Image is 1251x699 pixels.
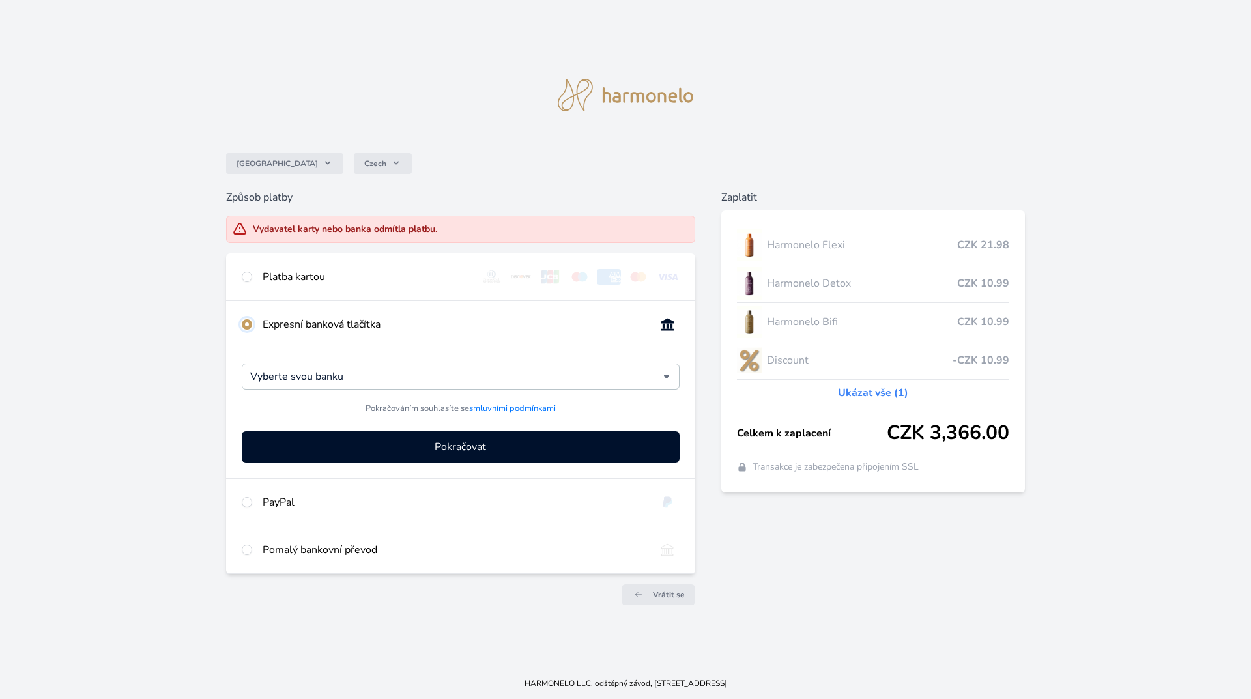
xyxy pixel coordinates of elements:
div: Expresní banková tlačítka [263,317,645,332]
div: Platba kartou [263,269,470,285]
button: [GEOGRAPHIC_DATA] [226,153,343,174]
span: Harmonelo Flexi [767,237,958,253]
span: -CZK 10.99 [953,352,1009,368]
div: PayPal [263,494,645,510]
span: CZK 21.98 [957,237,1009,253]
span: Pokračovat [435,439,486,455]
h6: Zaplatit [721,190,1026,205]
span: CZK 3,366.00 [887,421,1009,445]
div: Pomalý bankovní převod [263,542,645,558]
img: visa.svg [655,269,680,285]
button: Pokračovat [242,431,680,463]
a: Vrátit se [622,584,695,605]
a: Ukázat vše (1) [838,385,908,401]
img: diners.svg [480,269,504,285]
img: bankTransfer_IBAN.svg [655,542,680,558]
span: CZK 10.99 [957,276,1009,291]
span: Pokračováním souhlasíte se [366,403,556,415]
img: discover.svg [509,269,533,285]
h6: Způsob platby [226,190,695,205]
img: maestro.svg [568,269,592,285]
img: DETOX_se_stinem_x-lo.jpg [737,267,762,300]
span: Transakce je zabezpečena připojením SSL [753,461,919,474]
img: discount-lo.png [737,344,762,377]
button: Czech [354,153,412,174]
img: logo.svg [558,79,693,111]
input: Hledat... [250,369,663,384]
img: jcb.svg [538,269,562,285]
a: smluvními podmínkami [469,403,556,414]
div: Vyberte svou banku [242,364,680,390]
span: Czech [364,158,386,169]
div: Vydavatel karty nebo banka odmítla platbu. [253,223,437,236]
img: CLEAN_BIFI_se_stinem_x-lo.jpg [737,306,762,338]
img: onlineBanking_CZ.svg [655,317,680,332]
span: Discount [767,352,953,368]
span: Harmonelo Detox [767,276,958,291]
img: mc.svg [626,269,650,285]
img: CLEAN_FLEXI_se_stinem_x-hi_(1)-lo.jpg [737,229,762,261]
span: [GEOGRAPHIC_DATA] [237,158,318,169]
span: Harmonelo Bifi [767,314,958,330]
span: Celkem k zaplacení [737,425,887,441]
img: paypal.svg [655,494,680,510]
img: amex.svg [597,269,621,285]
span: CZK 10.99 [957,314,1009,330]
span: Vrátit se [653,590,685,600]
